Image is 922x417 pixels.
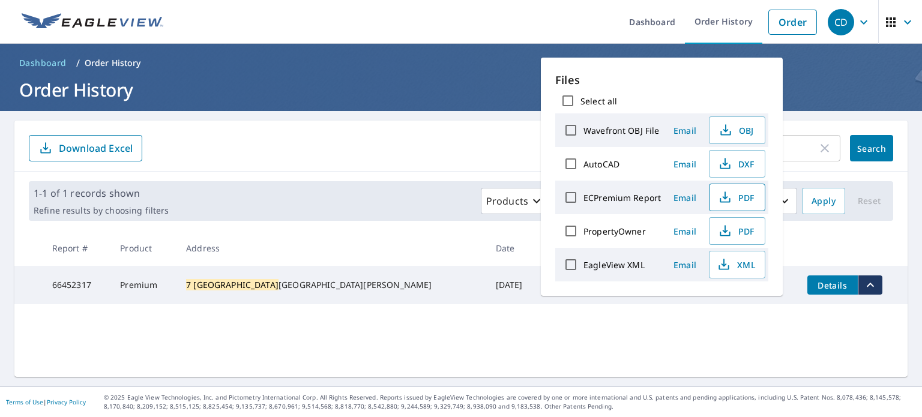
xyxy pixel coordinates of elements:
[110,266,176,304] td: Premium
[14,53,71,73] a: Dashboard
[486,194,528,208] p: Products
[717,257,755,272] span: XML
[186,279,279,290] mark: 7 [GEOGRAPHIC_DATA]
[583,259,645,271] label: EagleView XML
[6,398,43,406] a: Terms of Use
[709,251,765,278] button: XML
[858,275,882,295] button: filesDropdownBtn-66452317
[43,266,111,304] td: 66452317
[670,125,699,136] span: Email
[583,125,659,136] label: Wavefront OBJ File
[670,226,699,237] span: Email
[85,57,141,69] p: Order History
[176,230,486,266] th: Address
[717,157,755,171] span: DXF
[486,230,540,266] th: Date
[76,56,80,70] li: /
[666,121,704,140] button: Email
[807,275,858,295] button: detailsBtn-66452317
[540,230,603,266] th: Claim ID
[486,266,540,304] td: [DATE]
[580,95,617,107] label: Select all
[555,72,768,88] p: Files
[19,57,67,69] span: Dashboard
[812,194,836,209] span: Apply
[583,192,661,203] label: ECPremium Report
[14,77,908,102] h1: Order History
[481,188,550,214] button: Products
[815,280,851,291] span: Details
[666,155,704,173] button: Email
[670,259,699,271] span: Email
[828,9,854,35] div: CD
[34,205,169,216] p: Refine results by choosing filters
[583,226,646,237] label: PropertyOwner
[709,150,765,178] button: DXF
[850,135,893,161] button: Search
[14,53,908,73] nav: breadcrumb
[709,217,765,245] button: PDF
[47,398,86,406] a: Privacy Policy
[802,188,845,214] button: Apply
[709,184,765,211] button: PDF
[59,142,133,155] p: Download Excel
[29,135,142,161] button: Download Excel
[666,188,704,207] button: Email
[43,230,111,266] th: Report #
[717,224,755,238] span: PDF
[717,190,755,205] span: PDF
[670,192,699,203] span: Email
[860,143,884,154] span: Search
[768,10,817,35] a: Order
[666,256,704,274] button: Email
[186,279,476,291] div: [GEOGRAPHIC_DATA][PERSON_NAME]
[34,186,169,200] p: 1-1 of 1 records shown
[6,398,86,406] p: |
[717,123,755,137] span: OBJ
[104,393,916,411] p: © 2025 Eagle View Technologies, Inc. and Pictometry International Corp. All Rights Reserved. Repo...
[670,158,699,170] span: Email
[709,116,765,144] button: OBJ
[583,158,619,170] label: AutoCAD
[22,13,163,31] img: EV Logo
[666,222,704,241] button: Email
[110,230,176,266] th: Product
